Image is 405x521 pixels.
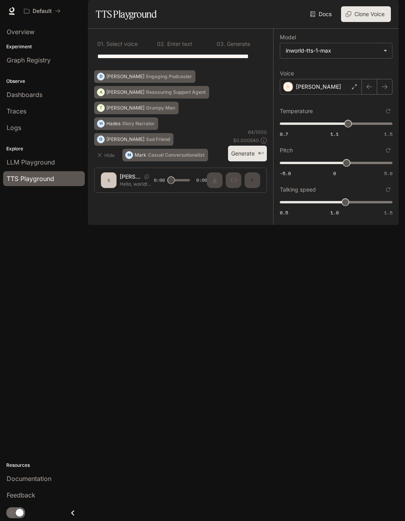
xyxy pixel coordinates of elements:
[94,70,195,83] button: D[PERSON_NAME]Engaging Podcaster
[97,117,104,130] div: H
[384,185,392,194] button: Reset to default
[97,133,104,146] div: O
[384,131,392,137] span: 1.5
[20,3,64,19] button: All workspaces
[280,131,288,137] span: 0.7
[135,153,146,157] p: Mark
[280,35,296,40] p: Model
[330,131,339,137] span: 1.1
[384,170,392,177] span: 5.0
[33,8,52,15] p: Default
[122,149,208,161] button: MMarkCasual Conversationalist
[341,6,391,22] button: Clone Voice
[217,41,225,47] p: 0 3 .
[280,43,392,58] div: inworld-tts-1-max
[280,170,291,177] span: -5.0
[166,41,192,47] p: Enter text
[258,151,264,156] p: ⌘⏎
[280,108,313,114] p: Temperature
[157,41,166,47] p: 0 2 .
[225,41,250,47] p: Generate
[126,149,133,161] div: M
[106,90,144,95] p: [PERSON_NAME]
[94,117,158,130] button: HHadesStory Narrator
[97,70,104,83] div: D
[122,121,155,126] p: Story Narrator
[286,47,379,55] div: inworld-tts-1-max
[280,148,293,153] p: Pitch
[146,90,206,95] p: Reassuring Support Agent
[146,106,175,110] p: Grumpy Man
[280,71,294,76] p: Voice
[333,170,336,177] span: 0
[146,74,192,79] p: Engaging Podcaster
[97,86,104,99] div: A
[280,209,288,216] span: 0.5
[384,209,392,216] span: 1.5
[296,83,341,91] p: [PERSON_NAME]
[94,149,119,161] button: Hide
[94,102,179,114] button: T[PERSON_NAME]Grumpy Man
[106,74,144,79] p: [PERSON_NAME]
[106,137,144,142] p: [PERSON_NAME]
[106,106,144,110] p: [PERSON_NAME]
[106,121,120,126] p: Hades
[308,6,335,22] a: Docs
[105,41,138,47] p: Select voice
[384,107,392,115] button: Reset to default
[148,153,204,157] p: Casual Conversationalist
[330,209,339,216] span: 1.0
[384,146,392,155] button: Reset to default
[280,187,316,192] p: Talking speed
[228,146,267,162] button: Generate⌘⏎
[97,102,104,114] div: T
[96,6,157,22] h1: TTS Playground
[94,133,173,146] button: O[PERSON_NAME]Sad Friend
[94,86,209,99] button: A[PERSON_NAME]Reassuring Support Agent
[146,137,170,142] p: Sad Friend
[97,41,105,47] p: 0 1 .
